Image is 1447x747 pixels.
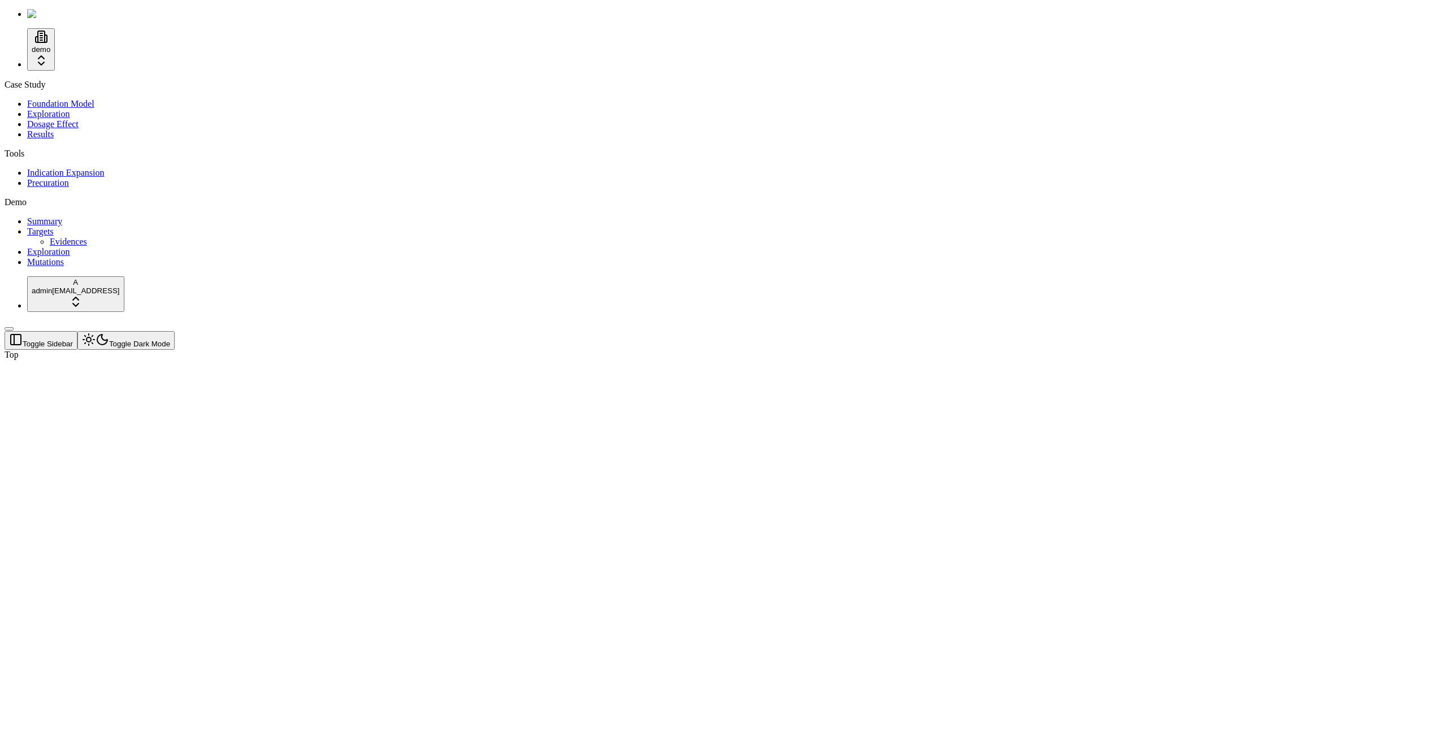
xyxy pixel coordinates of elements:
[27,9,71,19] img: Numenos
[73,278,78,286] span: A
[5,331,77,350] button: Toggle Sidebar
[5,327,14,331] button: Toggle Sidebar
[27,119,79,129] a: Dosage Effect
[50,237,87,246] a: Evidences
[27,216,62,226] a: Summary
[109,340,170,348] span: Toggle Dark Mode
[27,99,94,108] a: Foundation Model
[77,331,175,350] button: Toggle Dark Mode
[27,178,69,188] a: Precuration
[5,350,1334,360] div: Top
[27,257,64,267] a: Mutations
[32,45,50,54] span: demo
[5,80,1442,90] div: Case Study
[27,28,55,71] button: demo
[32,286,52,295] span: admin
[27,227,54,236] a: Targets
[27,168,104,177] a: Indication Expansion
[27,129,54,139] a: Results
[5,149,1442,159] div: Tools
[27,109,70,119] a: Exploration
[27,276,124,312] button: Aadmin[EMAIL_ADDRESS]
[5,197,1442,207] div: Demo
[27,247,70,257] a: Exploration
[23,340,73,348] span: Toggle Sidebar
[52,286,119,295] span: [EMAIL_ADDRESS]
